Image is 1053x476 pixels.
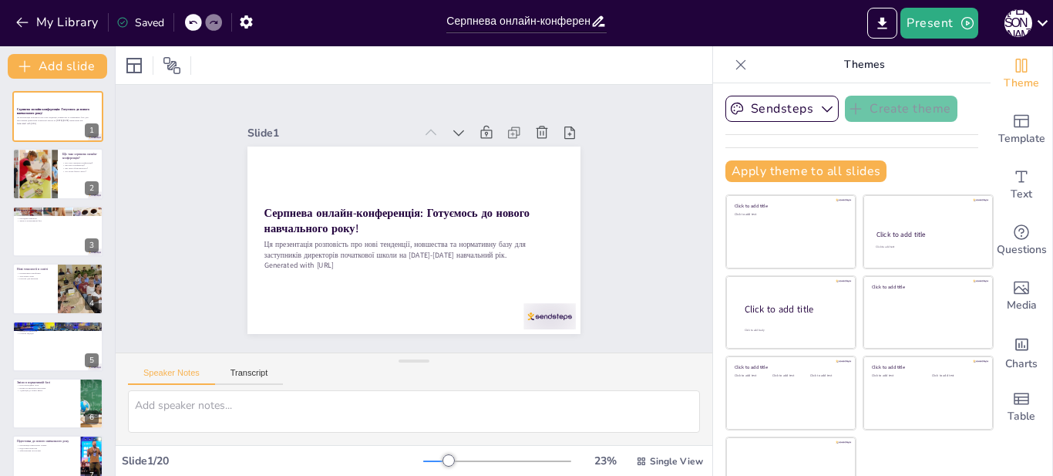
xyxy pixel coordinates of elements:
[17,329,99,333] p: Проектна діяльність
[8,54,107,79] button: Add slide
[85,353,99,367] div: 5
[12,148,103,199] div: 2
[12,206,103,257] div: 3
[872,364,982,370] div: Click to add title
[872,283,982,289] div: Click to add title
[991,157,1052,213] div: Add text boxes
[745,303,843,316] div: Click to add title
[17,107,89,116] strong: Серпнева онлайн-конференція: Готуємось до нового навчального року!
[85,410,99,424] div: 6
[85,123,99,137] div: 1
[62,167,99,170] p: Які теми обговорюються?
[735,203,845,209] div: Click to add title
[772,374,807,378] div: Click to add text
[215,368,284,385] button: Transcript
[587,454,624,468] div: 23 %
[17,275,53,278] p: Залучення учнів
[991,46,1052,102] div: Change the overall theme
[845,96,957,122] button: Create theme
[163,56,181,75] span: Position
[1011,186,1032,203] span: Text
[1004,9,1032,37] div: І [PERSON_NAME]
[260,245,559,286] p: Generated with [URL]
[17,217,99,220] p: Методики навчання
[446,10,590,32] input: Insert title
[17,322,99,327] p: Методики навчання
[12,321,103,372] div: 5
[62,170,99,173] p: Хто може брати участь?
[650,455,703,468] span: Single View
[17,447,76,450] p: Підготовка вчителів
[85,181,99,195] div: 2
[62,164,99,167] p: Яка мета конференції?
[12,91,103,142] div: 1
[998,130,1045,147] span: Template
[876,245,978,249] div: Click to add text
[263,190,530,232] strong: Серпнева онлайн-конференція: Готуємось до нового навчального року!
[62,151,99,160] p: Що таке серпнева онлайн-конференція?
[745,329,842,333] div: Click to add body
[735,213,845,217] div: Click to add text
[997,241,1047,258] span: Questions
[17,390,76,393] p: Адаптація до нових вимог
[17,272,53,275] p: Інтерактивні платформи
[735,364,845,370] div: Click to add title
[261,224,560,275] p: Ця презентація розповість про нові тенденції, новшества та нормативну базу для заступників директ...
[1004,75,1039,92] span: Theme
[17,380,76,385] p: Зміни в нормативній базі
[872,374,920,378] div: Click to add text
[17,450,76,453] p: Забезпечення ресурсами
[128,368,215,385] button: Speaker Notes
[753,46,975,83] p: Themes
[122,53,146,78] div: Layout
[116,15,164,30] div: Saved
[122,454,423,468] div: Slide 1 / 20
[17,122,99,125] p: Generated with [URL]
[17,326,99,329] p: Активні методики
[991,324,1052,380] div: Add charts and graphs
[991,213,1052,268] div: Get real-time input from your audience
[62,161,99,164] p: Що таке серпнева конференція?
[17,278,53,281] p: Ресурси для вчителів
[810,374,845,378] div: Click to add text
[17,211,99,214] p: Теми конференції
[1008,408,1035,425] span: Table
[85,296,99,310] div: 4
[17,387,76,390] p: Вплив на навчальні програми
[876,230,979,239] div: Click to add title
[12,263,103,314] div: 4
[991,380,1052,435] div: Add a table
[257,109,424,140] div: Slide 1
[932,374,981,378] div: Click to add text
[85,238,99,252] div: 3
[17,214,99,217] p: Нові технології
[735,374,769,378] div: Click to add text
[867,8,897,39] button: Export to PowerPoint
[900,8,977,39] button: Present
[17,208,99,213] p: Основні теми конференції
[1005,356,1038,373] span: Charts
[725,96,839,122] button: Sendsteps
[17,444,76,447] p: Організація навчальних планів
[1007,297,1037,314] span: Media
[17,267,53,272] p: Нові технології в освіті
[17,439,76,444] p: Підготовка до нового навчального року
[991,268,1052,324] div: Add images, graphics, shapes or video
[17,383,76,387] p: Нові законодавчі акти
[12,378,103,429] div: 6
[991,102,1052,157] div: Add ready made slides
[17,116,99,122] p: Ця презентація розповість про нові тенденції, новшества та нормативну базу для заступників директ...
[725,160,886,182] button: Apply theme to all slides
[12,10,105,35] button: My Library
[17,220,99,223] p: Зміни в нормативній базі
[17,332,99,335] p: Сучасні підходи
[1004,8,1032,39] button: І [PERSON_NAME]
